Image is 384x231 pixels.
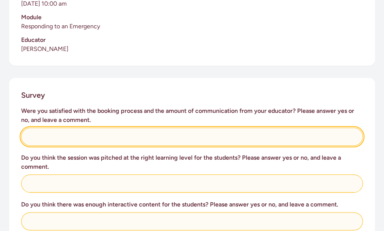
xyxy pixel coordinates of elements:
h3: Do you think there was enough interactive content for the students? Please answer yes or no, and ... [21,200,363,209]
h2: Survey [21,90,45,100]
h3: Module [21,13,363,22]
h3: Educator [21,35,363,45]
h3: Were you satisfied with the booking process and the amount of communication from your educator? P... [21,106,363,125]
p: Responding to an Emergency [21,22,363,31]
h3: Do you think the session was pitched at the right learning level for the students? Please answer ... [21,153,363,171]
p: [PERSON_NAME] [21,45,363,54]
